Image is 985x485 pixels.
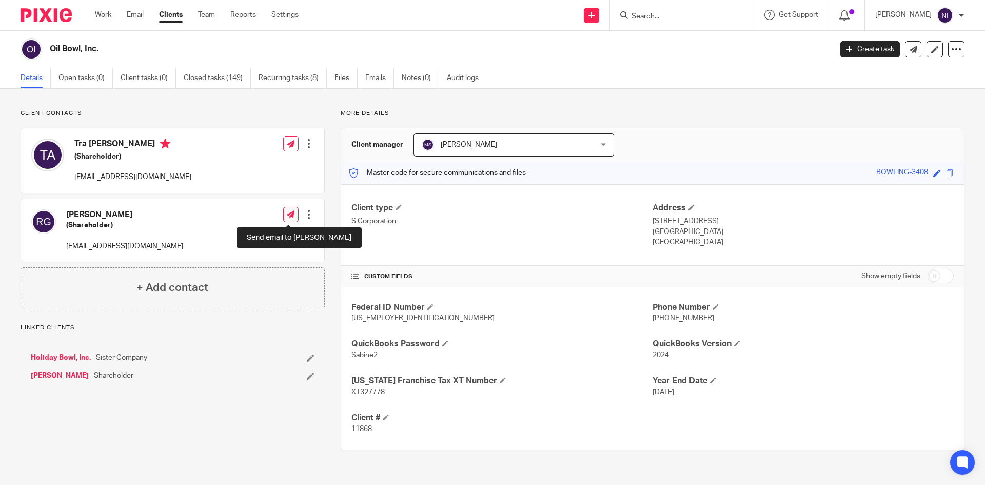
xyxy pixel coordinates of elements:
[653,302,954,313] h4: Phone Number
[653,352,669,359] span: 2024
[351,203,653,214] h4: Client type
[653,389,674,396] span: [DATE]
[31,353,91,363] a: Holiday Bowl, Inc.
[74,172,191,182] p: [EMAIL_ADDRESS][DOMAIN_NAME]
[66,209,183,220] h4: [PERSON_NAME]
[875,10,932,20] p: [PERSON_NAME]
[74,151,191,162] h5: (Shareholder)
[653,339,954,350] h4: QuickBooks Version
[230,10,256,20] a: Reports
[653,216,954,226] p: [STREET_ADDRESS]
[653,237,954,247] p: [GEOGRAPHIC_DATA]
[351,425,372,433] span: 11868
[351,315,495,322] span: [US_EMPLOYER_IDENTIFICATION_NUMBER]
[351,216,653,226] p: S Corporation
[66,241,183,251] p: [EMAIL_ADDRESS][DOMAIN_NAME]
[21,324,325,332] p: Linked clients
[21,8,72,22] img: Pixie
[198,10,215,20] a: Team
[840,41,900,57] a: Create task
[447,68,486,88] a: Audit logs
[653,227,954,237] p: [GEOGRAPHIC_DATA]
[66,220,183,230] h5: (Shareholder)
[58,68,113,88] a: Open tasks (0)
[31,139,64,171] img: svg%3E
[74,139,191,151] h4: Tra [PERSON_NAME]
[402,68,439,88] a: Notes (0)
[351,302,653,313] h4: Federal ID Number
[96,353,147,363] span: Sister Company
[160,139,170,149] i: Primary
[351,273,653,281] h4: CUSTOM FIELDS
[653,203,954,214] h4: Address
[365,68,394,88] a: Emails
[876,167,928,179] div: BOWLING-3408
[349,168,526,178] p: Master code for secure communications and files
[351,339,653,350] h4: QuickBooks Password
[341,109,964,118] p: More details
[159,10,183,20] a: Clients
[50,44,670,54] h2: Oil Bowl, Inc.
[271,10,299,20] a: Settings
[334,68,358,88] a: Files
[21,68,51,88] a: Details
[937,7,953,24] img: svg%3E
[653,315,714,322] span: [PHONE_NUMBER]
[861,271,920,281] label: Show empty fields
[21,38,42,60] img: svg%3E
[127,10,144,20] a: Email
[653,376,954,386] h4: Year End Date
[441,141,497,148] span: [PERSON_NAME]
[95,10,111,20] a: Work
[94,371,133,381] span: Shareholder
[31,371,89,381] a: [PERSON_NAME]
[422,139,434,151] img: svg%3E
[351,389,385,396] span: XT327778
[121,68,176,88] a: Client tasks (0)
[351,413,653,423] h4: Client #
[259,68,327,88] a: Recurring tasks (8)
[31,209,56,234] img: svg%3E
[351,376,653,386] h4: [US_STATE] Franchise Tax XT Number
[21,109,325,118] p: Client contacts
[136,280,208,296] h4: + Add contact
[779,11,818,18] span: Get Support
[184,68,251,88] a: Closed tasks (149)
[351,140,403,150] h3: Client manager
[351,352,378,359] span: Sabine2
[631,12,723,22] input: Search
